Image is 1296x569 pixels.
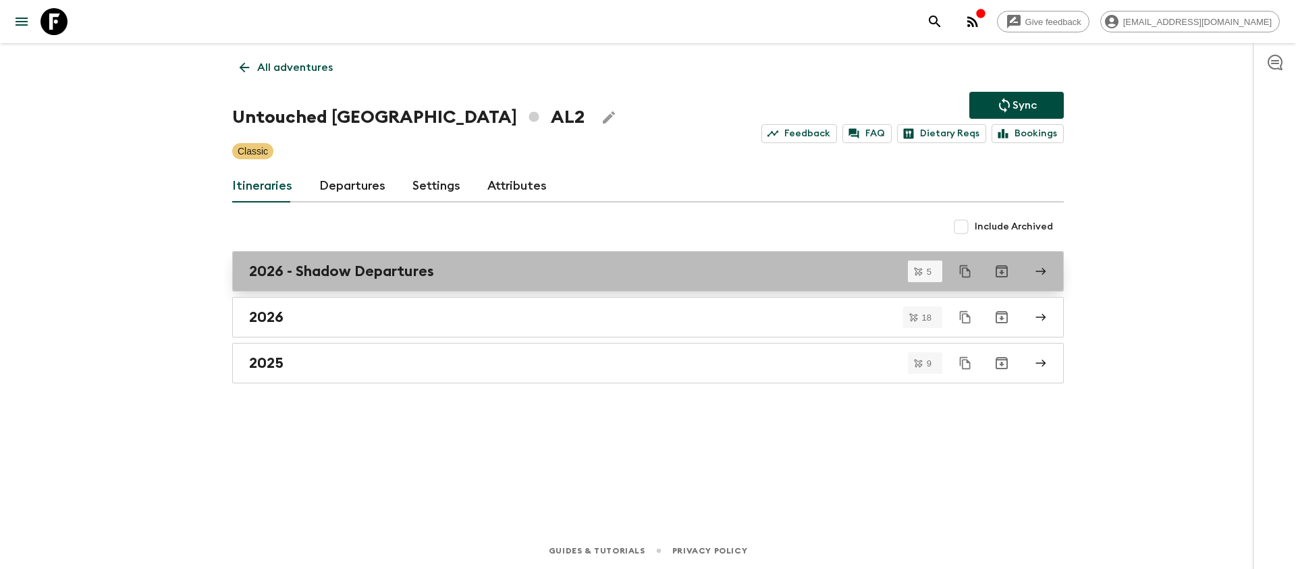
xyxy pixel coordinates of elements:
[672,543,747,558] a: Privacy Policy
[1116,17,1279,27] span: [EMAIL_ADDRESS][DOMAIN_NAME]
[232,104,585,131] h1: Untouched [GEOGRAPHIC_DATA] AL2
[487,170,547,202] a: Attributes
[992,124,1064,143] a: Bookings
[232,251,1064,292] a: 2026 - Shadow Departures
[319,170,385,202] a: Departures
[257,59,333,76] p: All adventures
[975,220,1053,234] span: Include Archived
[1018,17,1089,27] span: Give feedback
[595,104,622,131] button: Edit Adventure Title
[249,263,434,280] h2: 2026 - Shadow Departures
[988,258,1015,285] button: Archive
[232,170,292,202] a: Itineraries
[914,313,940,322] span: 18
[1100,11,1280,32] div: [EMAIL_ADDRESS][DOMAIN_NAME]
[842,124,892,143] a: FAQ
[249,354,283,372] h2: 2025
[238,144,268,158] p: Classic
[232,54,340,81] a: All adventures
[919,267,940,276] span: 5
[921,8,948,35] button: search adventures
[988,350,1015,377] button: Archive
[412,170,460,202] a: Settings
[953,305,977,329] button: Duplicate
[232,297,1064,337] a: 2026
[988,304,1015,331] button: Archive
[232,343,1064,383] a: 2025
[249,308,283,326] h2: 2026
[1013,97,1037,113] p: Sync
[919,359,940,368] span: 9
[997,11,1089,32] a: Give feedback
[897,124,986,143] a: Dietary Reqs
[969,92,1064,119] button: Sync adventure departures to the booking engine
[953,259,977,283] button: Duplicate
[953,351,977,375] button: Duplicate
[549,543,645,558] a: Guides & Tutorials
[761,124,837,143] a: Feedback
[8,8,35,35] button: menu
